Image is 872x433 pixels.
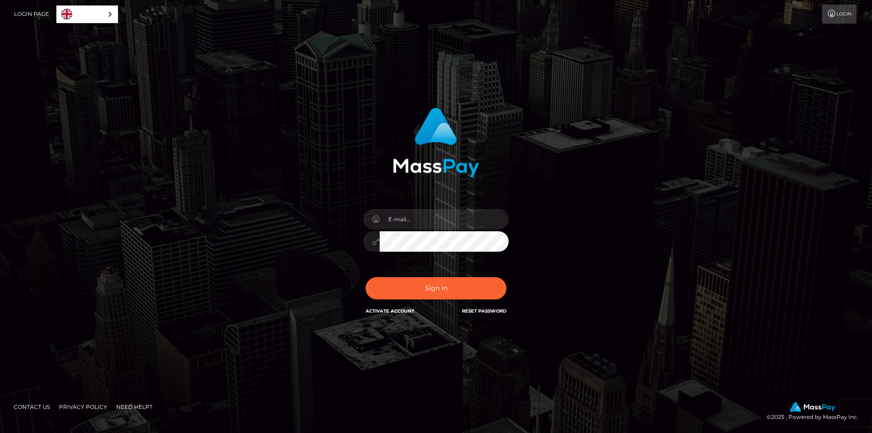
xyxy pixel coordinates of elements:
a: Privacy Policy [55,400,111,414]
div: © 2025 , Powered by MassPay Inc. [767,402,865,422]
img: MassPay [790,402,835,412]
img: MassPay Login [393,108,479,177]
button: Sign in [366,277,506,299]
a: Reset Password [462,308,506,314]
a: English [57,6,118,23]
a: Login Page [14,5,49,24]
aside: Language selected: English [56,5,118,23]
a: Need Help? [113,400,156,414]
a: Contact Us [10,400,54,414]
input: E-mail... [380,209,509,229]
a: Activate Account [366,308,414,314]
a: Login [822,5,857,24]
div: Language [56,5,118,23]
